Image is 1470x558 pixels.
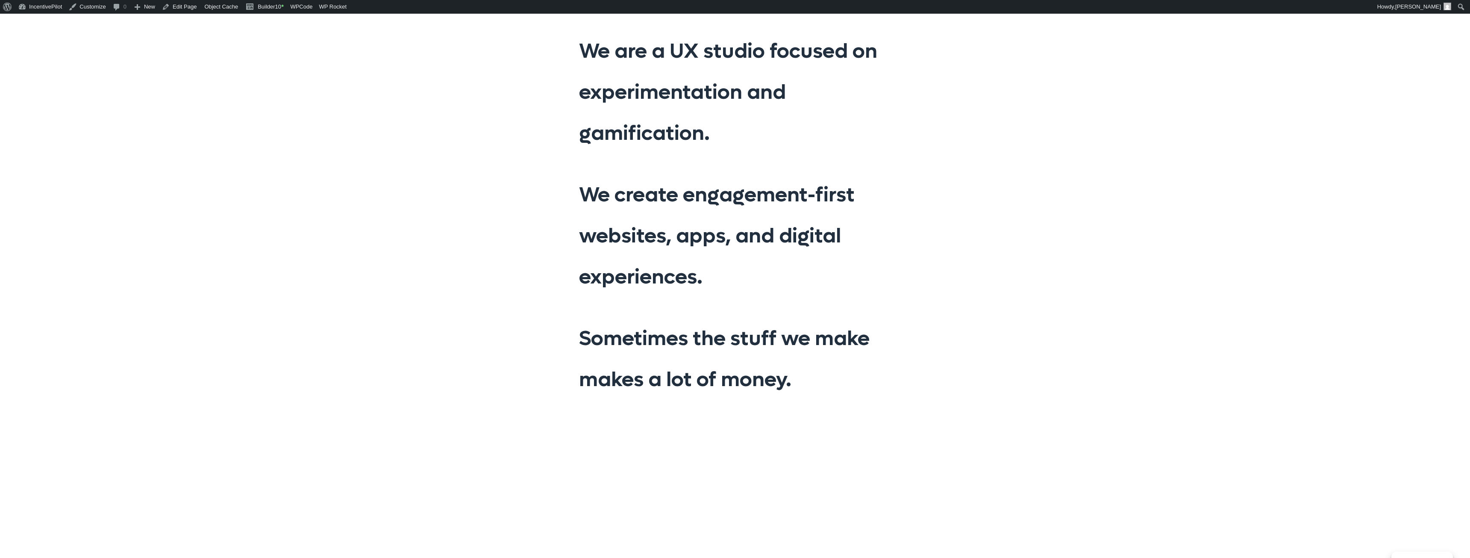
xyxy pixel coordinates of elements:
span: We are a UX studio focused on experimentation and [579,38,877,106]
span: gamification. [579,120,710,147]
span: engagement-first [683,181,855,208]
span: Sometimes the stuff we make makes a lot of [579,325,870,393]
span: [PERSON_NAME] [1395,3,1441,10]
span: We create [579,181,678,208]
span: • [281,2,284,10]
span: money. [721,366,791,393]
span: websites, apps, and digital experiences. [579,222,841,290]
